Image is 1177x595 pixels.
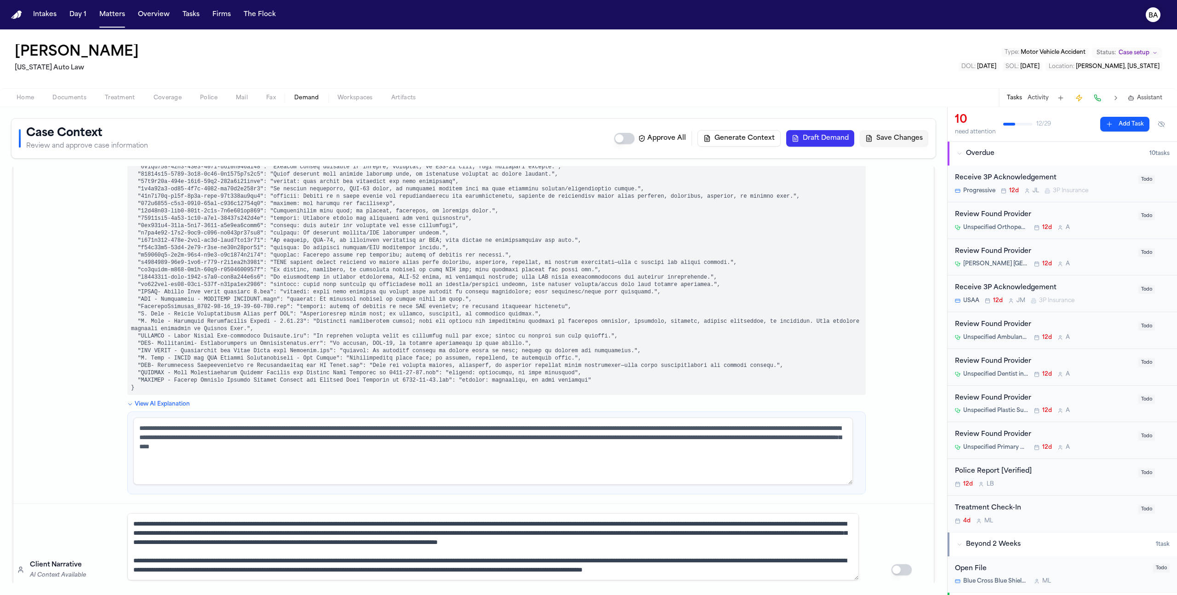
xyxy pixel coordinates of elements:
div: Open task: Review Found Provider [948,312,1177,349]
button: Hide completed tasks (⌘⇧H) [1153,117,1170,132]
span: Todo [1138,505,1155,514]
button: Save Changes [860,130,928,147]
button: Overview [134,6,173,23]
span: Todo [1138,285,1155,294]
span: A [1066,260,1070,268]
span: Status: [1097,49,1116,57]
span: 12d [1042,444,1052,451]
span: Todo [1138,248,1155,257]
span: M L [1042,578,1051,585]
span: Blue Cross Blue Shield of [US_STATE] [963,578,1028,585]
span: Todo [1138,212,1155,220]
button: Tasks [1007,94,1022,102]
a: Home [11,11,22,19]
span: 3P Insurance [1039,297,1074,304]
div: need attention [955,128,996,136]
button: Edit Location: Clemens, Michigan [1046,62,1162,71]
div: Open task: Treatment Check-In [948,496,1177,532]
span: Demand [294,94,319,102]
span: 3P Insurance [1053,187,1088,195]
div: Treatment Check-In [955,503,1133,514]
span: Home [17,94,34,102]
span: Client Narrative [30,561,82,570]
a: Intakes [29,6,60,23]
span: [DATE] [977,64,996,69]
span: Coverage [154,94,182,102]
button: Beyond 2 Weeks1task [948,532,1177,556]
span: A [1066,444,1070,451]
a: Tasks [179,6,203,23]
span: Todo [1138,395,1155,404]
span: Workspaces [337,94,373,102]
button: The Flock [240,6,280,23]
span: L B [987,481,994,488]
span: Beyond 2 Weeks [966,540,1021,549]
button: Edit Type: Motor Vehicle Accident [1002,48,1088,57]
span: Fax [266,94,276,102]
h1: Case Context [26,126,148,141]
h2: [US_STATE] Auto Law [15,63,143,74]
button: Make a Call [1091,92,1104,104]
span: 12d [993,297,1003,304]
button: Draft Demand [786,130,854,147]
div: 10 [955,113,996,127]
div: Open task: Review Found Provider [948,349,1177,386]
span: 12d [1042,334,1052,341]
span: Artifacts [391,94,416,102]
span: Todo [1138,432,1155,441]
div: Police Report [Verified] [955,466,1133,477]
span: Police [200,94,217,102]
div: Review Found Provider [955,429,1133,440]
button: Create Immediate Task [1073,92,1086,104]
div: Open task: Review Found Provider [948,239,1177,276]
span: 12d [1009,187,1019,195]
div: Open task: Open File [948,556,1177,593]
span: 10 task s [1149,150,1170,157]
div: AI Context Available [30,572,120,579]
button: Edit matter name [15,44,139,61]
span: A [1066,407,1070,414]
img: Finch Logo [11,11,22,19]
span: Unspecified Orthopedic Surgeon in [GEOGRAPHIC_DATA], [GEOGRAPHIC_DATA] [963,224,1028,231]
span: Unspecified Primary Care provider in [GEOGRAPHIC_DATA], [GEOGRAPHIC_DATA] [963,444,1028,451]
div: Review Found Provider [955,320,1133,330]
label: Approve All [638,134,686,143]
span: 12d [1042,224,1052,231]
button: Overdue10tasks [948,142,1177,166]
span: Assistant [1137,94,1162,102]
summary: View AI Explanation [127,400,866,408]
span: A [1066,371,1070,378]
div: Review Found Provider [955,393,1133,404]
button: Add Task [1100,117,1149,132]
span: Unspecified Plastic Surgeon in [GEOGRAPHIC_DATA], [GEOGRAPHIC_DATA] [963,407,1028,414]
span: Unspecified Dentist in [GEOGRAPHIC_DATA], [GEOGRAPHIC_DATA] [963,371,1028,378]
button: Firms [209,6,234,23]
span: Todo [1138,358,1155,367]
div: Open task: Review Found Provider [948,422,1177,459]
div: Receive 3P Acknowledgement [955,283,1133,293]
span: Documents [52,94,86,102]
div: Open File [955,564,1148,574]
button: Edit DOL: 2025-08-06 [959,62,999,71]
button: Matters [96,6,129,23]
span: Todo [1153,564,1170,572]
span: J M [1017,297,1025,304]
div: Review Found Provider [955,356,1133,367]
span: Unspecified Ambulance in [GEOGRAPHIC_DATA], [GEOGRAPHIC_DATA] [963,334,1028,341]
span: 12d [1042,407,1052,414]
span: Todo [1138,175,1155,184]
button: Change status from Case setup [1092,47,1162,58]
span: 12 / 29 [1036,120,1051,128]
button: Generate Context [697,130,781,147]
span: SOL : [1006,64,1019,69]
span: [PERSON_NAME] [GEOGRAPHIC_DATA] [963,260,1028,268]
span: 1 task [1156,541,1170,548]
button: Activity [1028,94,1049,102]
span: [PERSON_NAME], [US_STATE] [1076,64,1160,69]
span: 4d [963,517,971,525]
a: Day 1 [66,6,90,23]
